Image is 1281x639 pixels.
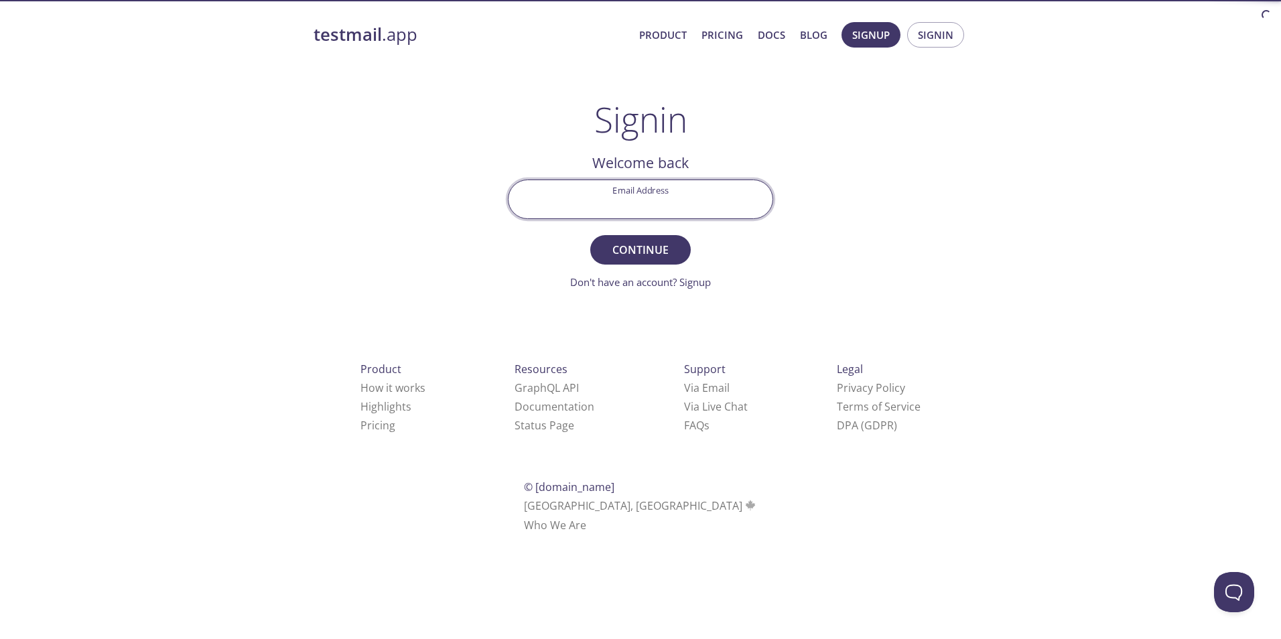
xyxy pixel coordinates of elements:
h2: Welcome back [508,151,773,174]
a: DPA (GDPR) [837,418,897,433]
a: Product [639,26,687,44]
a: FAQ [684,418,710,433]
span: Product [360,362,401,376]
span: Support [684,362,726,376]
a: GraphQL API [515,380,579,395]
span: Legal [837,362,863,376]
strong: testmail [314,23,382,46]
button: Signup [841,22,900,48]
a: Documentation [515,399,594,414]
a: Pricing [701,26,743,44]
span: Signup [852,26,890,44]
a: Who We Are [524,518,586,532]
a: Status Page [515,418,574,433]
span: [GEOGRAPHIC_DATA], [GEOGRAPHIC_DATA] [524,498,758,513]
h1: Signin [594,99,687,139]
a: Docs [758,26,785,44]
span: Signin [918,26,953,44]
span: © [DOMAIN_NAME] [524,480,614,494]
a: Privacy Policy [837,380,905,395]
span: Continue [605,240,676,259]
a: Via Live Chat [684,399,748,414]
iframe: Help Scout Beacon - Open [1214,572,1254,612]
span: Resources [515,362,567,376]
a: Blog [800,26,827,44]
button: Signin [907,22,964,48]
a: Pricing [360,418,395,433]
span: s [704,418,710,433]
a: testmail.app [314,23,628,46]
a: Highlights [360,399,411,414]
button: Continue [590,235,691,265]
a: How it works [360,380,425,395]
a: Terms of Service [837,399,921,414]
a: Via Email [684,380,730,395]
a: Don't have an account? Signup [570,275,711,289]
